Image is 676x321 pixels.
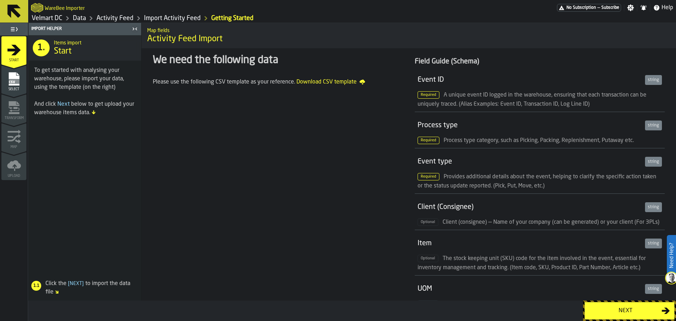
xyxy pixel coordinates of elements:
[29,279,138,296] div: Click the to import the data file
[443,220,659,225] span: Client (consignee) — Name of your company (can be generated) or your client (For 3PLs)
[418,202,642,212] div: Client (Consignee)
[142,23,676,48] div: title-Activity Feed Import
[33,39,50,56] div: 1.
[662,4,673,12] span: Help
[415,57,665,67] div: Field Guide (Schema)
[624,4,637,11] label: button-toggle-Settings
[153,54,403,67] div: We need the following data
[1,36,26,64] li: menu Start
[296,78,365,87] a: Download CSV template
[30,26,130,31] div: Import Helper
[418,218,438,226] span: Optional
[637,4,650,11] label: button-toggle-Notifications
[418,174,656,189] span: Provides additional details about the event, helping to clarify the specific action taken or the ...
[29,23,141,35] header: Import Helper
[418,75,642,85] div: Event ID
[296,78,365,86] span: Download CSV template
[45,4,85,11] h2: Sub Title
[1,94,26,122] li: menu Transform
[645,157,662,167] div: string
[32,283,41,288] span: 1.1
[1,152,26,180] li: menu Upload
[418,92,646,107] span: A unique event ID logged in the warehouse, ensuring that each transaction can be uniquely traced....
[1,174,26,178] span: Upload
[668,236,675,275] label: Need Help?
[557,4,621,12] a: link-to-/wh/i/f27944ef-e44e-4cb8-aca8-30c52093261f/pricing/
[444,138,634,143] span: Process type category, such as Picking, Packing, Replenishment, Putaway etc.
[34,100,136,117] div: And click below to get upload your warehouse items data.
[1,87,26,91] span: Select
[1,116,26,120] span: Transform
[418,284,642,294] div: UOM
[67,281,85,286] span: Next
[557,4,621,12] div: Menu Subscription
[153,79,295,85] span: Please use the following CSV template as your reference.
[645,239,662,248] div: string
[418,173,439,180] span: Required
[54,39,136,46] h2: Sub Title
[82,281,84,286] span: ]
[645,202,662,212] div: string
[144,14,201,22] a: link-to-/wh/i/f27944ef-e44e-4cb8-aca8-30c52093261f/import/activity/
[418,137,439,144] span: Required
[1,24,26,34] label: button-toggle-Toggle Full Menu
[418,239,642,248] div: Item
[54,46,71,57] span: Start
[418,256,646,271] span: The stock keeping unit (SKU) code for the item involved in the event, essential for inventory man...
[31,14,352,23] nav: Breadcrumb
[418,157,642,167] div: Event type
[650,4,676,12] label: button-toggle-Help
[147,26,670,33] h2: Sub Title
[32,14,62,22] a: link-to-/wh/i/f27944ef-e44e-4cb8-aca8-30c52093261f
[418,91,439,99] span: Required
[645,75,662,85] div: string
[597,5,600,10] span: —
[1,58,26,62] span: Start
[29,35,141,61] div: title-Start
[567,5,596,10] span: No Subscription
[1,145,26,149] span: Map
[31,1,43,14] a: logo-header
[645,284,662,294] div: string
[418,300,438,308] span: Optional
[211,14,254,22] a: link-to-/wh/i/f27944ef-e44e-4cb8-aca8-30c52093261f/import/activity/
[418,255,438,262] span: Optional
[57,101,70,107] span: Next
[147,33,670,45] span: Activity Feed Import
[68,281,70,286] span: [
[73,14,86,22] a: link-to-/wh/i/f27944ef-e44e-4cb8-aca8-30c52093261f/data
[96,14,133,22] a: link-to-/wh/i/f27944ef-e44e-4cb8-aca8-30c52093261f/data/activity
[645,121,662,130] div: string
[584,302,675,320] button: button-Next
[601,5,619,10] span: Subscribe
[589,307,662,315] div: Next
[1,123,26,151] li: menu Map
[418,121,642,130] div: Process type
[130,25,140,33] label: button-toggle-Close me
[34,66,136,92] div: To get started with analysing your warehouse, please import your data, using the template (on the...
[1,65,26,93] li: menu Select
